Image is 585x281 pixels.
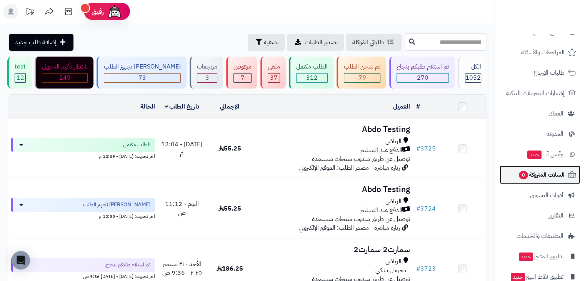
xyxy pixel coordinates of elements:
span: الرياض [385,257,402,266]
a: تاريخ الطلب [165,102,200,111]
a: الكل1052 [456,57,488,89]
a: طلبات الإرجاع [500,64,580,82]
a: العميل [393,102,410,111]
a: #3725 [416,144,436,153]
span: إضافة طلب جديد [15,38,57,47]
span: أدوات التسويق [530,190,563,201]
a: مرفوض 7 [225,57,259,89]
a: تطبيق المتجرجديد [500,247,580,266]
a: العملاء [500,104,580,123]
div: 249 [42,74,87,82]
div: الكل [465,62,481,71]
span: الدفع عند التسليم [360,206,402,215]
a: تم شحن الطلب 79 [335,57,388,89]
div: [PERSON_NAME] تجهيز الطلب [104,62,181,71]
span: الطلب مكتمل [123,141,150,149]
div: 3 [197,74,217,82]
span: التطبيقات والخدمات [517,231,563,241]
div: اخر تحديث: [DATE] - [DATE] 9:36 ص [11,272,155,280]
span: الرياض [385,137,402,146]
a: #3724 [416,204,436,213]
a: التقارير [500,206,580,225]
div: اخر تحديث: [DATE] - 12:55 م [11,212,155,220]
h3: Abdo Testing [257,185,410,194]
a: طلباتي المُوكلة [346,34,402,51]
div: 270 [397,74,448,82]
span: 7 [241,73,245,82]
span: 1052 [465,73,481,82]
span: الدفع عند التسليم [360,146,402,155]
span: المراجعات والأسئلة [521,47,565,58]
span: 37 [270,73,278,82]
div: اخر تحديث: [DATE] - 12:39 م [11,152,155,160]
span: إشعارات التحويلات البنكية [506,88,565,99]
span: 312 [306,73,318,82]
div: Open Intercom Messenger [12,251,30,269]
a: [PERSON_NAME] تجهيز الطلب 73 [95,57,188,89]
a: بانتظار تأكيد التحويل 249 [33,57,95,89]
span: التقارير [549,210,563,221]
span: الأحد - ٢١ سبتمبر ٢٠٢٥ - 9:36 ص [162,259,202,278]
span: جديد [527,151,542,159]
span: [PERSON_NAME] تجهيز الطلب [83,201,150,209]
div: مرتجعات [197,62,217,71]
div: 73 [104,74,180,82]
span: 249 [59,73,71,82]
a: تحديثات المنصة [20,4,40,21]
div: test [15,62,26,71]
a: وآتس آبجديد [500,145,580,164]
div: 79 [344,74,380,82]
span: # [416,264,420,273]
a: تصدير الطلبات [287,34,344,51]
div: 312 [297,74,327,82]
span: تـحـويـل بـنـكـي [375,266,406,275]
div: 37 [268,74,280,82]
a: المدونة [500,125,580,143]
span: تصفية [264,38,278,47]
span: 270 [417,73,428,82]
a: السلات المتروكة0 [500,166,580,184]
span: تصدير الطلبات [305,38,338,47]
span: تطبيق المتجر [518,251,563,262]
span: زيارة مباشرة - مصدر الطلب: الموقع الإلكتروني [299,163,400,172]
div: بانتظار تأكيد التحويل [42,62,88,71]
span: رفيق [92,7,104,16]
span: الرياض [385,197,402,206]
span: 55.25 [218,204,241,213]
a: الإجمالي [220,102,239,111]
span: 3 [205,73,209,82]
span: # [416,144,420,153]
a: الحالة [140,102,155,111]
button: تصفية [248,34,285,51]
span: السلات المتروكة [518,169,565,180]
span: توصيل عن طريق مندوب منتجات مستبعدة [312,154,410,164]
div: الطلب مكتمل [296,62,328,71]
a: إضافة طلب جديد [9,34,73,51]
a: التطبيقات والخدمات [500,227,580,245]
span: 186.25 [217,264,243,273]
a: المراجعات والأسئلة [500,43,580,62]
div: تم شحن الطلب [344,62,380,71]
a: ملغي 37 [259,57,287,89]
span: 55.25 [218,144,241,153]
a: الطلب مكتمل 312 [287,57,335,89]
a: مرتجعات 3 [188,57,225,89]
h3: Abdo Testing [257,125,410,134]
span: 0 [519,171,528,179]
a: # [416,102,420,111]
a: تم استلام طلبكم بنجاح 270 [388,57,456,89]
span: 79 [358,73,366,82]
div: ملغي [268,62,280,71]
span: # [416,204,420,213]
a: إشعارات التحويلات البنكية [500,84,580,102]
span: 73 [138,73,146,82]
a: أدوات التسويق [500,186,580,204]
img: ai-face.png [107,4,122,19]
div: مرفوض [233,62,252,71]
span: [DATE] - 12:04 م [161,140,202,158]
a: #3723 [416,264,436,273]
span: زيارة مباشرة - مصدر الطلب: الموقع الإلكتروني [299,223,400,232]
a: test 12 [6,57,33,89]
span: طلباتي المُوكلة [352,38,384,47]
div: 12 [15,74,25,82]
